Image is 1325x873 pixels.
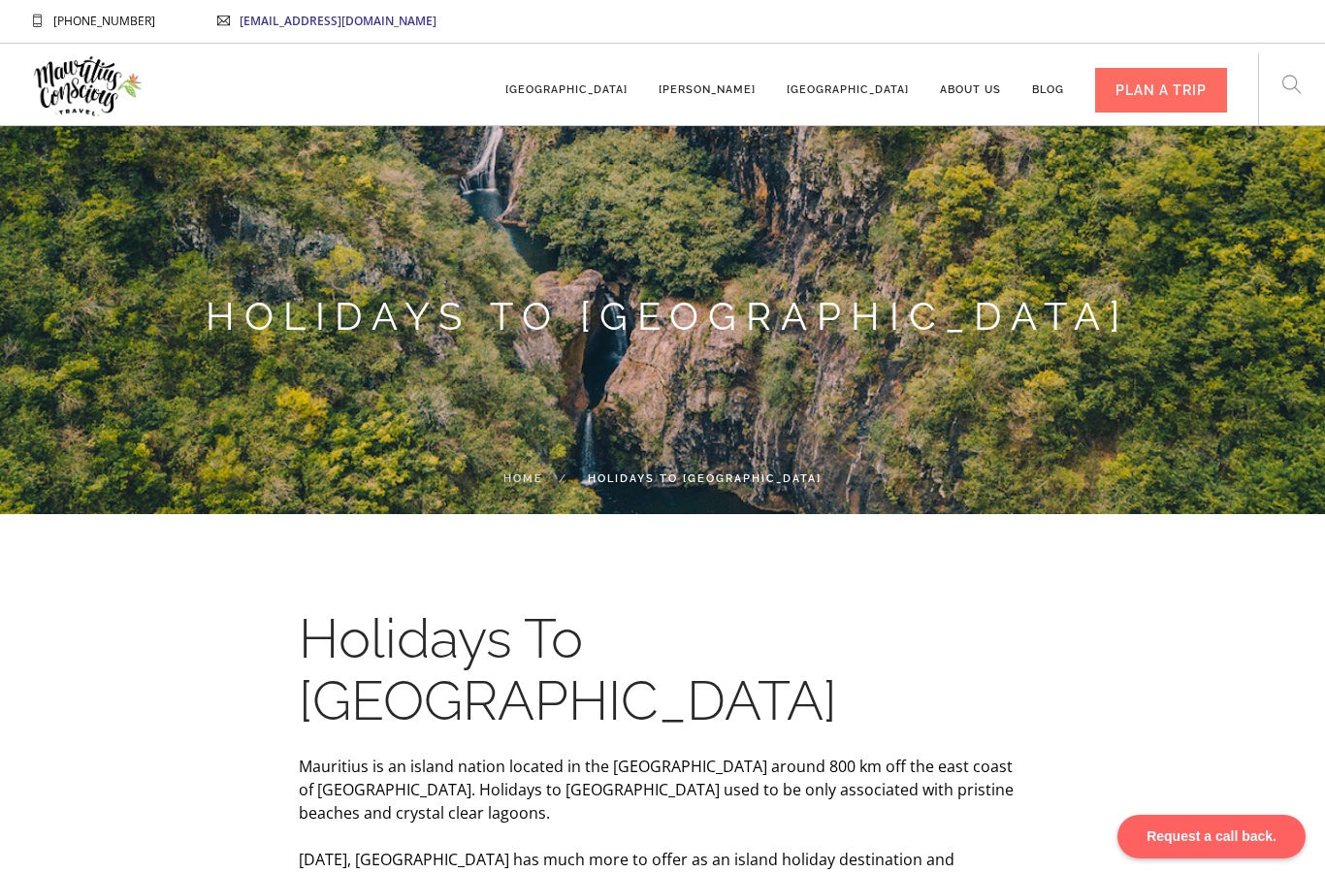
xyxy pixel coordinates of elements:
p: Mauritius is an island nation located in the [GEOGRAPHIC_DATA] around 800 km off the east coast o... [299,755,1026,824]
div: PLAN A TRIP [1095,68,1227,113]
a: [EMAIL_ADDRESS][DOMAIN_NAME] [240,13,436,29]
a: [GEOGRAPHIC_DATA] [787,54,909,108]
li: Holidays to [GEOGRAPHIC_DATA] [543,468,822,491]
a: About us [940,54,1001,108]
span: [PHONE_NUMBER] [53,13,155,29]
h2: Holidays to [GEOGRAPHIC_DATA] [110,293,1225,339]
a: [PERSON_NAME] [659,54,756,108]
a: Home [503,472,543,485]
a: Blog [1032,54,1064,108]
div: Request a call back. [1117,815,1306,858]
h1: Holidays To [GEOGRAPHIC_DATA] [299,607,1026,731]
a: [GEOGRAPHIC_DATA] [505,54,628,108]
a: PLAN A TRIP [1095,54,1227,108]
img: Mauritius Conscious Travel [31,49,145,122]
